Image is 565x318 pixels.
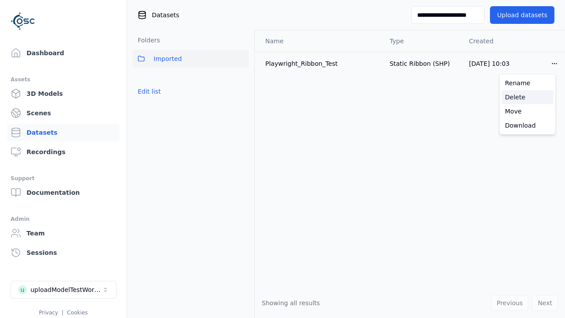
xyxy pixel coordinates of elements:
[501,90,554,104] a: Delete
[501,118,554,132] a: Download
[501,104,554,118] a: Move
[501,76,554,90] a: Rename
